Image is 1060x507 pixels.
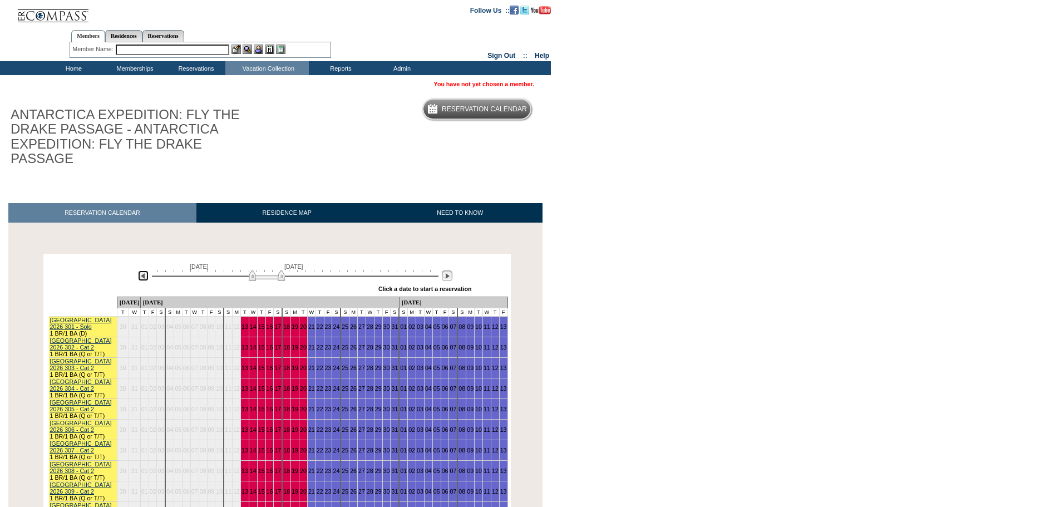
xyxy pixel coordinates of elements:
[267,385,273,392] a: 16
[50,337,112,351] a: [GEOGRAPHIC_DATA] 2026 302 - Cat 2
[138,270,149,281] img: Previous
[433,323,440,330] a: 05
[484,365,490,371] a: 11
[283,447,290,454] a: 18
[292,406,298,412] a: 19
[400,426,407,433] a: 01
[425,406,432,412] a: 04
[342,323,348,330] a: 25
[308,365,315,371] a: 21
[333,426,339,433] a: 24
[391,426,398,433] a: 31
[492,344,499,351] a: 12
[274,385,281,392] a: 17
[391,447,398,454] a: 31
[442,365,448,371] a: 06
[300,447,307,454] a: 20
[241,467,248,474] a: 13
[308,344,315,351] a: 21
[370,61,431,75] td: Admin
[510,6,519,14] img: Become our fan on Facebook
[283,365,290,371] a: 18
[292,344,298,351] a: 19
[500,385,507,392] a: 13
[325,344,332,351] a: 23
[300,344,307,351] a: 20
[484,344,490,351] a: 11
[325,447,332,454] a: 23
[274,488,281,495] a: 17
[317,426,323,433] a: 22
[300,488,307,495] a: 20
[50,461,112,474] a: [GEOGRAPHIC_DATA] 2026 308 - Cat 2
[317,467,323,474] a: 22
[292,447,298,454] a: 19
[276,45,285,54] img: b_calculator.gif
[492,385,499,392] a: 12
[250,406,257,412] a: 14
[283,426,290,433] a: 18
[358,467,365,474] a: 27
[358,365,365,371] a: 27
[50,399,112,412] a: [GEOGRAPHIC_DATA] 2026 305 - Cat 2
[241,385,248,392] a: 13
[425,385,432,392] a: 04
[417,323,423,330] a: 03
[408,323,415,330] a: 02
[241,344,248,351] a: 13
[350,467,357,474] a: 26
[350,323,357,330] a: 26
[375,406,382,412] a: 29
[250,488,257,495] a: 14
[484,426,490,433] a: 11
[308,467,315,474] a: 21
[358,323,365,330] a: 27
[484,467,490,474] a: 11
[442,270,452,281] img: Next
[450,426,456,433] a: 07
[300,426,307,433] a: 20
[442,426,448,433] a: 06
[300,365,307,371] a: 20
[475,385,482,392] a: 10
[274,447,281,454] a: 17
[442,106,527,113] h5: Reservation Calendar
[241,323,248,330] a: 13
[484,385,490,392] a: 11
[475,406,482,412] a: 10
[358,344,365,351] a: 27
[475,447,482,454] a: 10
[520,6,529,13] a: Follow us on Twitter
[258,323,265,330] a: 15
[458,385,465,392] a: 08
[417,447,423,454] a: 03
[342,467,348,474] a: 25
[258,344,265,351] a: 15
[450,467,456,474] a: 07
[433,406,440,412] a: 05
[391,344,398,351] a: 31
[492,365,499,371] a: 12
[50,420,112,433] a: [GEOGRAPHIC_DATA] 2026 306 - Cat 2
[350,365,357,371] a: 26
[241,426,248,433] a: 13
[458,344,465,351] a: 08
[274,406,281,412] a: 17
[342,344,348,351] a: 25
[333,344,339,351] a: 24
[350,406,357,412] a: 26
[274,323,281,330] a: 17
[383,365,390,371] a: 30
[484,447,490,454] a: 11
[333,385,339,392] a: 24
[317,323,323,330] a: 22
[274,426,281,433] a: 17
[367,344,373,351] a: 28
[333,323,339,330] a: 24
[391,365,398,371] a: 31
[500,365,507,371] a: 13
[467,365,474,371] a: 09
[71,30,105,42] a: Members
[317,365,323,371] a: 22
[258,447,265,454] a: 15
